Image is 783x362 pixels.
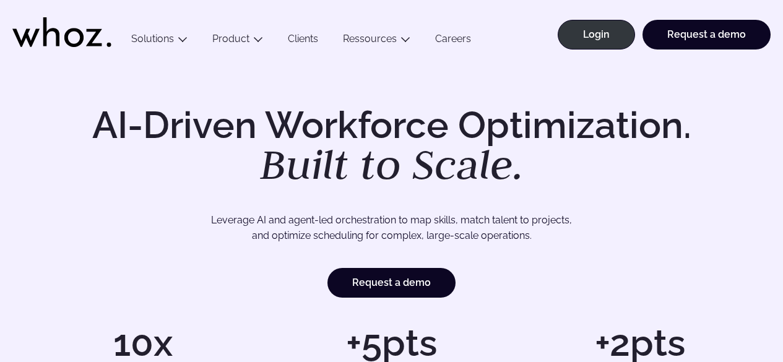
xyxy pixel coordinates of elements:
em: Built to Scale. [260,137,524,191]
h1: 10x [25,324,261,361]
button: Product [200,33,275,50]
a: Request a demo [642,20,771,50]
button: Ressources [331,33,423,50]
h1: AI-Driven Workforce Optimization. [75,106,709,186]
a: Careers [423,33,483,50]
h1: +2pts [522,324,758,361]
a: Request a demo [327,268,456,298]
a: Product [212,33,249,45]
a: Login [558,20,635,50]
button: Solutions [119,33,200,50]
p: Leverage AI and agent-led orchestration to map skills, match talent to projects, and optimize sch... [61,212,722,244]
a: Clients [275,33,331,50]
a: Ressources [343,33,397,45]
h1: +5pts [274,324,510,361]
